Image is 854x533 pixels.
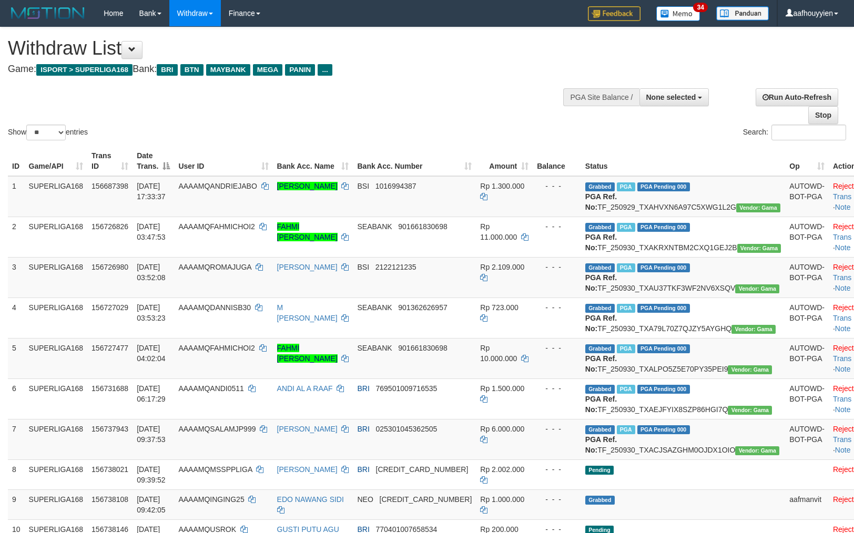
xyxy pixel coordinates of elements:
[375,182,416,190] span: Copy 1016994387 to clipboard
[808,106,838,124] a: Stop
[735,284,779,293] span: Vendor URL: https://trx31.1velocity.biz
[277,384,333,393] a: ANDI AL A RAAF
[157,64,177,76] span: BRI
[585,273,617,292] b: PGA Ref. No:
[617,263,635,272] span: Marked by aafromsomean
[398,222,447,231] span: Copy 901661830698 to clipboard
[137,465,166,484] span: [DATE] 09:39:52
[581,419,785,459] td: TF_250930_TXACJSAZGHM0OJDX1OIO
[585,192,617,211] b: PGA Ref. No:
[180,64,204,76] span: BTN
[533,146,581,176] th: Balance
[91,303,128,312] span: 156727029
[731,325,776,334] span: Vendor URL: https://trx31.1velocity.biz
[585,435,617,454] b: PGA Ref. No:
[835,324,851,333] a: Note
[637,223,690,232] span: PGA Pending
[91,182,128,190] span: 156687398
[277,182,338,190] a: [PERSON_NAME]
[376,425,438,433] span: Copy 025301045362505 to clipboard
[357,384,369,393] span: BRI
[480,182,524,190] span: Rp 1.300.000
[137,263,166,282] span: [DATE] 03:52:08
[91,344,128,352] span: 156727477
[137,182,166,201] span: [DATE] 17:33:37
[353,146,476,176] th: Bank Acc. Number: activate to sort column ascending
[833,465,854,474] a: Reject
[637,344,690,353] span: PGA Pending
[277,425,338,433] a: [PERSON_NAME]
[581,217,785,257] td: TF_250930_TXAKRXNTBM2CXQ1GEJ2B
[285,64,315,76] span: PANIN
[137,495,166,514] span: [DATE] 09:42:05
[25,378,88,419] td: SUPERLIGA168
[585,466,614,475] span: Pending
[537,262,577,272] div: - - -
[585,385,615,394] span: Grabbed
[480,222,517,241] span: Rp 11.000.000
[8,257,25,298] td: 3
[743,125,846,140] label: Search:
[581,146,785,176] th: Status
[585,425,615,434] span: Grabbed
[835,405,851,414] a: Note
[735,446,779,455] span: Vendor URL: https://trx31.1velocity.biz
[318,64,332,76] span: ...
[178,222,255,231] span: AAAAMQFAHMICHOI2
[277,303,338,322] a: M [PERSON_NAME]
[25,298,88,338] td: SUPERLIGA168
[835,243,851,252] a: Note
[737,244,781,253] span: Vendor URL: https://trx31.1velocity.biz
[833,303,854,312] a: Reject
[8,64,559,75] h4: Game: Bank:
[8,5,88,21] img: MOTION_logo.png
[835,365,851,373] a: Note
[646,93,696,101] span: None selected
[835,446,851,454] a: Note
[178,495,244,504] span: AAAAMQINGING25
[174,146,272,176] th: User ID: activate to sort column ascending
[537,383,577,394] div: - - -
[357,263,369,271] span: BSI
[480,425,524,433] span: Rp 6.000.000
[8,125,88,140] label: Show entries
[376,384,438,393] span: Copy 769501009716535 to clipboard
[380,495,472,504] span: Copy 5859457108771000 to clipboard
[8,459,25,489] td: 8
[137,344,166,363] span: [DATE] 04:02:04
[833,495,854,504] a: Reject
[91,495,128,504] span: 156738108
[91,465,128,474] span: 156738021
[277,465,338,474] a: [PERSON_NAME]
[480,465,524,474] span: Rp 2.002.000
[137,303,166,322] span: [DATE] 03:53:23
[25,176,88,217] td: SUPERLIGA168
[617,304,635,313] span: Marked by aafandaneth
[91,384,128,393] span: 156731688
[693,3,707,12] span: 34
[357,303,392,312] span: SEABANK
[25,489,88,519] td: SUPERLIGA168
[637,385,690,394] span: PGA Pending
[206,64,250,76] span: MAYBANK
[581,176,785,217] td: TF_250929_TXAHVXN6A97C5XWG1L2G
[637,263,690,272] span: PGA Pending
[537,343,577,353] div: - - -
[8,176,25,217] td: 1
[835,284,851,292] a: Note
[357,465,369,474] span: BRI
[375,263,416,271] span: Copy 2122121235 to clipboard
[537,424,577,434] div: - - -
[785,146,829,176] th: Op: activate to sort column ascending
[581,298,785,338] td: TF_250930_TXA79L70Z7QJZY5AYGHQ
[91,263,128,271] span: 156726980
[357,182,369,190] span: BSI
[785,338,829,378] td: AUTOWD-BOT-PGA
[178,425,256,433] span: AAAAMQSALAMJP999
[178,465,252,474] span: AAAAMQMSSPPLIGA
[25,217,88,257] td: SUPERLIGA168
[785,176,829,217] td: AUTOWD-BOT-PGA
[25,419,88,459] td: SUPERLIGA168
[537,494,577,505] div: - - -
[25,459,88,489] td: SUPERLIGA168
